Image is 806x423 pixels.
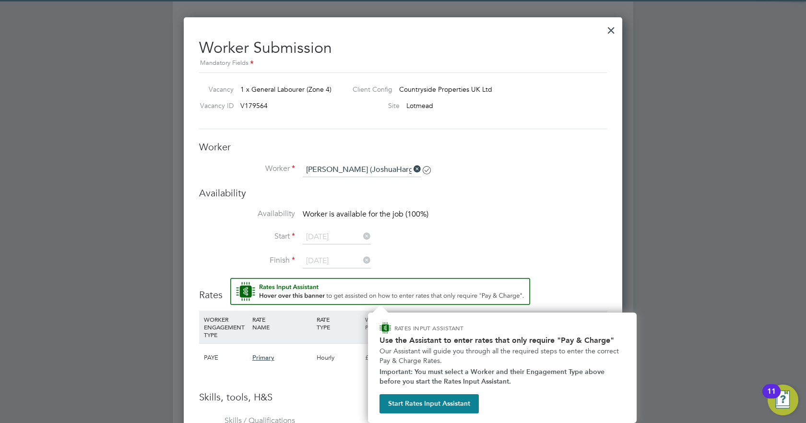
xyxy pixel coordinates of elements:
[303,209,428,219] span: Worker is available for the job (100%)
[394,324,515,332] p: RATES INPUT ASSISTANT
[767,391,776,404] div: 11
[379,336,625,345] h2: Use the Assistant to enter rates that only require "Pay & Charge"
[199,187,607,199] h3: Availability
[363,344,411,372] div: £12.60
[314,344,363,372] div: Hourly
[379,347,625,365] p: Our Assistant will guide you through all the required steps to enter the correct Pay & Charge Rates.
[379,368,606,386] strong: Important: You must select a Worker and their Engagement Type above before you start the Rates In...
[240,85,332,94] span: 1 x General Labourer (Zone 4)
[199,164,295,174] label: Worker
[345,101,400,110] label: Site
[303,163,421,177] input: Search for...
[406,101,433,110] span: Lotmead
[368,313,637,423] div: How to input Rates that only require Pay & Charge
[363,311,411,336] div: WORKER PAY RATE
[240,101,268,110] span: V179564
[379,322,391,334] img: ENGAGE Assistant Icon
[195,101,234,110] label: Vacancy ID
[379,394,479,413] button: Start Rates Input Assistant
[399,85,492,94] span: Countryside Properties UK Ltd
[252,353,274,362] span: Primary
[768,385,798,415] button: Open Resource Center, 11 new notifications
[199,278,607,301] h3: Rates
[199,31,607,69] h2: Worker Submission
[411,311,460,336] div: HOLIDAY PAY
[460,311,508,336] div: EMPLOYER COST
[201,311,250,343] div: WORKER ENGAGEMENT TYPE
[199,58,607,69] div: Mandatory Fields
[201,344,250,372] div: PAYE
[195,85,234,94] label: Vacancy
[250,311,314,336] div: RATE NAME
[345,85,392,94] label: Client Config
[199,255,295,266] label: Finish
[314,311,363,336] div: RATE TYPE
[199,231,295,242] label: Start
[508,311,556,336] div: AGENCY MARKUP
[303,254,371,268] input: Select one
[199,141,607,153] h3: Worker
[556,311,604,343] div: AGENCY CHARGE RATE
[230,278,530,305] button: Rate Assistant
[199,209,295,219] label: Availability
[303,230,371,244] input: Select one
[199,391,607,403] h3: Skills, tools, H&S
